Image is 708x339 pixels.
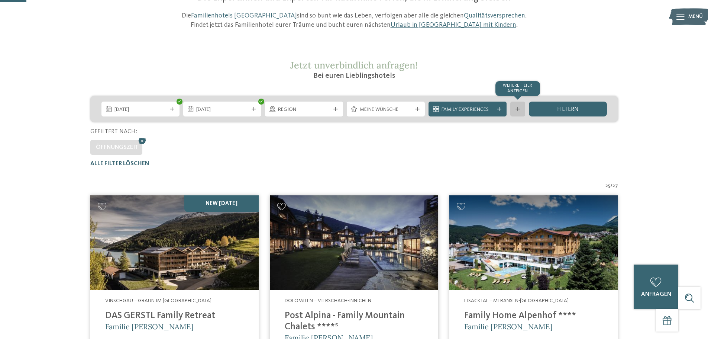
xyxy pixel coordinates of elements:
span: / [610,182,612,190]
span: Dolomiten – Vierschach-Innichen [285,298,371,303]
h4: DAS GERSTL Family Retreat [105,310,244,322]
span: Öffnungszeit [96,144,139,150]
span: Meine Wünsche [360,106,412,113]
span: Weitere Filter anzeigen [503,83,532,93]
span: filtern [557,106,579,112]
span: Region [278,106,330,113]
a: Qualitätsversprechen [464,12,525,19]
span: anfragen [641,291,671,297]
a: anfragen [634,265,678,309]
span: [DATE] [196,106,248,113]
span: Vinschgau – Graun im [GEOGRAPHIC_DATA] [105,298,211,303]
span: Familie [PERSON_NAME] [464,322,552,331]
img: Familienhotels gesucht? Hier findet ihr die besten! [90,195,259,290]
h4: Post Alpina - Family Mountain Chalets ****ˢ [285,310,423,333]
span: Jetzt unverbindlich anfragen! [290,59,418,71]
a: Familienhotels [GEOGRAPHIC_DATA] [191,12,297,19]
span: Familie [PERSON_NAME] [105,322,193,331]
span: Family Experiences [442,106,494,113]
a: Urlaub in [GEOGRAPHIC_DATA] mit Kindern [391,22,516,28]
span: Eisacktal – Meransen-[GEOGRAPHIC_DATA] [464,298,569,303]
span: Alle Filter löschen [90,161,149,167]
span: 27 [612,182,618,190]
img: Family Home Alpenhof **** [449,195,618,290]
h4: Family Home Alpenhof **** [464,310,603,322]
img: Post Alpina - Family Mountain Chalets ****ˢ [270,195,438,290]
span: Gefiltert nach: [90,129,137,135]
span: Bei euren Lieblingshotels [313,72,395,80]
p: Die sind so bunt wie das Leben, verfolgen aber alle die gleichen . Findet jetzt das Familienhotel... [178,11,531,30]
span: [DATE] [114,106,167,113]
span: 25 [605,182,610,190]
